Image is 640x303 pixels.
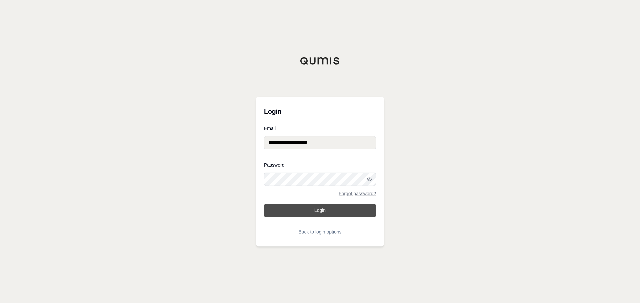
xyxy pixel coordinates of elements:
button: Login [264,204,376,217]
img: Qumis [300,57,340,65]
button: Back to login options [264,225,376,238]
label: Password [264,163,376,167]
h3: Login [264,105,376,118]
a: Forgot password? [339,191,376,196]
label: Email [264,126,376,131]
